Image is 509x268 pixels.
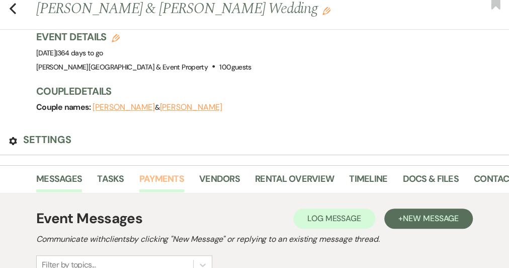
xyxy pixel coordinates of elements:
[36,84,499,98] h3: Couple Details
[403,213,459,224] span: New Message
[36,208,142,229] h1: Event Messages
[36,62,208,72] span: [PERSON_NAME][GEOGRAPHIC_DATA] & Event Property
[307,213,361,224] span: Log Message
[349,172,387,192] a: Timeline
[322,6,330,15] button: Edit
[36,172,82,192] a: Messages
[23,132,71,147] h3: Settings
[56,48,103,57] span: |
[199,172,240,192] a: Vendors
[93,103,222,112] span: &
[36,233,473,245] h2: Communicate with clients by clicking "New Message" or replying to an existing message thread.
[255,172,334,192] a: Rental Overview
[36,102,93,112] span: Couple names:
[36,48,103,57] span: [DATE]
[93,103,155,111] button: [PERSON_NAME]
[293,209,375,229] button: Log Message
[57,48,103,57] span: 364 days to go
[159,103,222,111] button: [PERSON_NAME]
[384,209,473,229] button: +New Message
[9,132,71,147] button: Settings
[97,172,124,192] a: Tasks
[36,30,251,44] h3: Event Details
[139,172,184,192] a: Payments
[402,172,458,192] a: Docs & Files
[219,62,251,72] span: 100 guests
